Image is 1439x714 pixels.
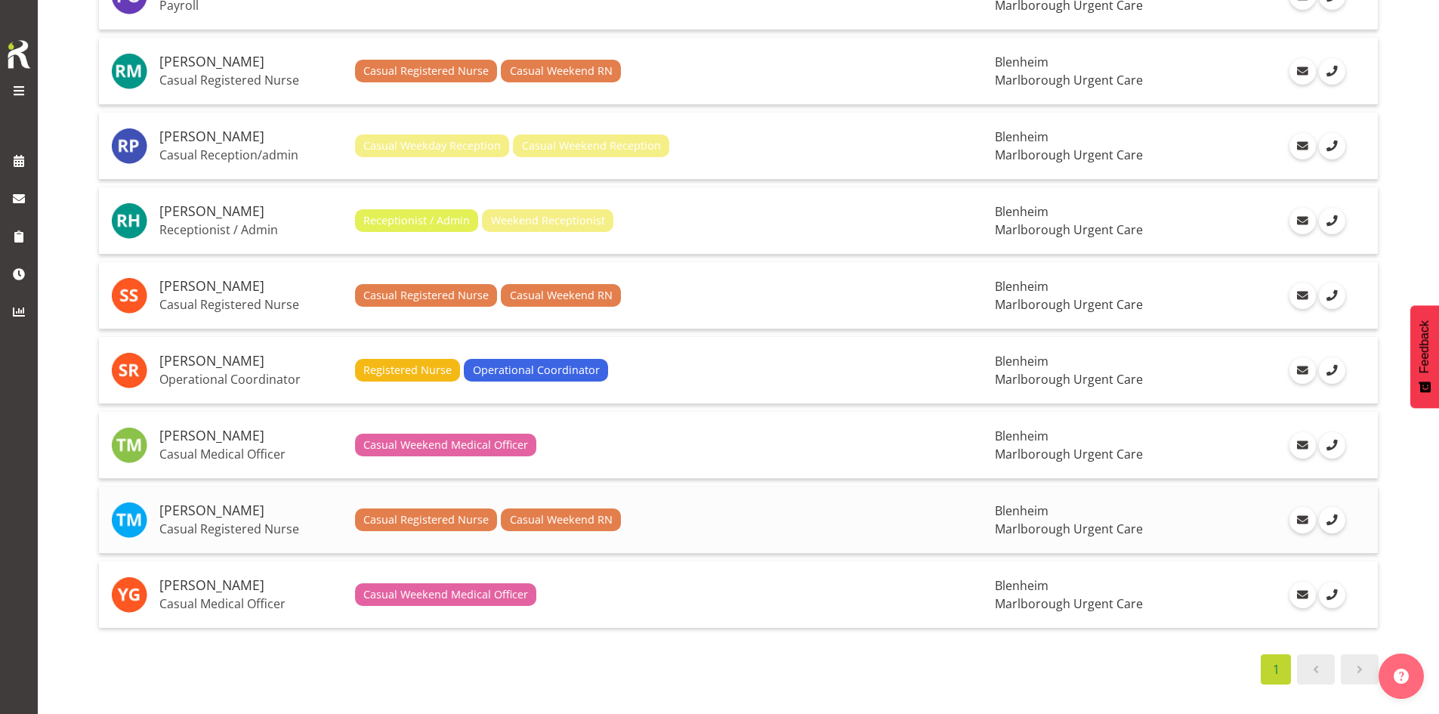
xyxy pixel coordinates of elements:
img: rochelle-harris11839.jpg [111,202,147,239]
span: Blenheim [995,577,1048,594]
span: Blenheim [995,353,1048,369]
p: Casual Registered Nurse [159,521,343,536]
span: Marlborough Urgent Care [995,446,1143,462]
span: Casual Weekend RN [510,512,613,528]
h5: [PERSON_NAME] [159,428,343,444]
img: yvette-geels11844.jpg [111,576,147,613]
a: Email Employee [1289,208,1316,234]
span: Casual Registered Nurse [363,512,489,528]
button: Feedback - Show survey [1410,305,1439,408]
h5: [PERSON_NAME] [159,54,343,70]
p: Operational Coordinator [159,372,343,387]
a: Call Employee [1319,432,1345,459]
p: Casual Registered Nurse [159,297,343,312]
a: Call Employee [1319,357,1345,384]
span: Marlborough Urgent Care [995,147,1143,163]
h5: [PERSON_NAME] [159,204,343,219]
a: Email Employee [1289,133,1316,159]
a: Call Employee [1319,58,1345,85]
img: tracy-moran11848.jpg [111,502,147,538]
h5: [PERSON_NAME] [159,354,343,369]
span: Registered Nurse [363,362,452,379]
a: Email Employee [1289,432,1316,459]
span: Weekend Receptionist [491,212,605,229]
a: Email Employee [1289,283,1316,309]
h5: [PERSON_NAME] [159,503,343,518]
p: Casual Medical Officer [159,447,343,462]
span: Casual Weekend Medical Officer [363,586,528,603]
span: Marlborough Urgent Care [995,72,1143,88]
span: Feedback [1418,320,1431,373]
img: rachel-murphy11847.jpg [111,53,147,89]
span: Marlborough Urgent Care [995,296,1143,313]
p: Casual Reception/admin [159,147,343,162]
p: Casual Registered Nurse [159,73,343,88]
a: Email Employee [1289,507,1316,533]
span: Casual Weekend RN [510,287,613,304]
img: shivana-ram11822.jpg [111,352,147,388]
span: Marlborough Urgent Care [995,221,1143,238]
span: Casual Weekday Reception [363,138,501,154]
p: Receptionist / Admin [159,222,343,237]
h5: [PERSON_NAME] [159,279,343,294]
span: Casual Registered Nurse [363,287,489,304]
span: Casual Registered Nurse [363,63,489,79]
a: Call Employee [1319,133,1345,159]
span: Blenheim [995,128,1048,145]
span: Receptionist / Admin [363,212,470,229]
span: Blenheim [995,54,1048,70]
img: help-xxl-2.png [1394,669,1409,684]
h5: [PERSON_NAME] [159,578,343,593]
a: Email Employee [1289,58,1316,85]
a: Call Employee [1319,507,1345,533]
img: tomi-moore11878.jpg [111,427,147,463]
img: Rosterit icon logo [4,38,34,71]
span: Marlborough Urgent Care [995,595,1143,612]
span: Operational Coordinator [473,362,600,379]
img: rebecca-partridge11849.jpg [111,128,147,164]
a: Email Employee [1289,357,1316,384]
span: Marlborough Urgent Care [995,521,1143,537]
p: Casual Medical Officer [159,596,343,611]
a: Call Employee [1319,582,1345,608]
span: Blenheim [995,278,1048,295]
a: Email Employee [1289,582,1316,608]
a: Call Employee [1319,283,1345,309]
span: Casual Weekend RN [510,63,613,79]
span: Blenheim [995,502,1048,519]
span: Marlborough Urgent Care [995,371,1143,388]
img: sandy-stewart11846.jpg [111,277,147,314]
h5: [PERSON_NAME] [159,129,343,144]
span: Blenheim [995,203,1048,220]
span: Casual Weekend Medical Officer [363,437,528,453]
span: Blenheim [995,428,1048,444]
span: Casual Weekend Reception [522,138,661,154]
a: Call Employee [1319,208,1345,234]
